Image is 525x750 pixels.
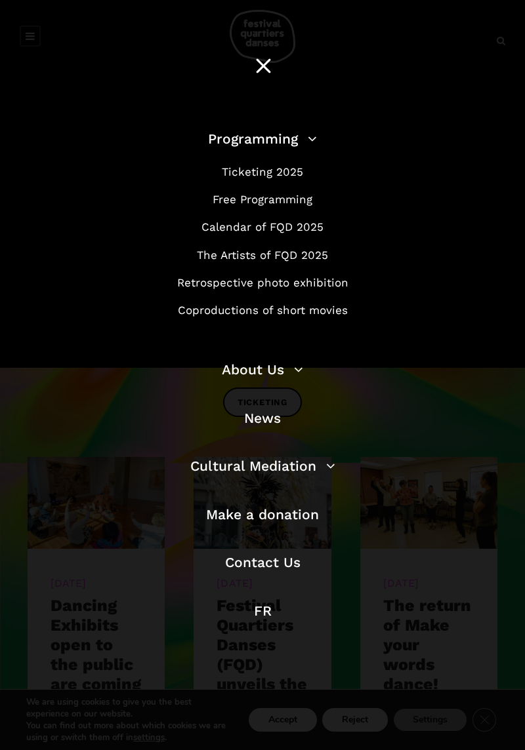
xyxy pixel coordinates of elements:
[177,276,348,289] a: Retrospective photo exhibition
[254,602,272,619] a: FR
[222,361,303,378] a: About Us
[201,220,324,233] a: Calendar of FQD 2025
[190,458,335,474] a: Cultural Mediation
[244,410,281,426] a: News
[178,304,348,317] a: Coproductions of short movies
[222,165,303,178] a: Ticketing 2025
[197,248,328,262] a: The Artists of FQD 2025
[225,554,301,570] a: Contact Us
[213,193,312,206] a: Free Programming
[206,506,319,523] a: Make a donation
[208,130,317,147] a: Programming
